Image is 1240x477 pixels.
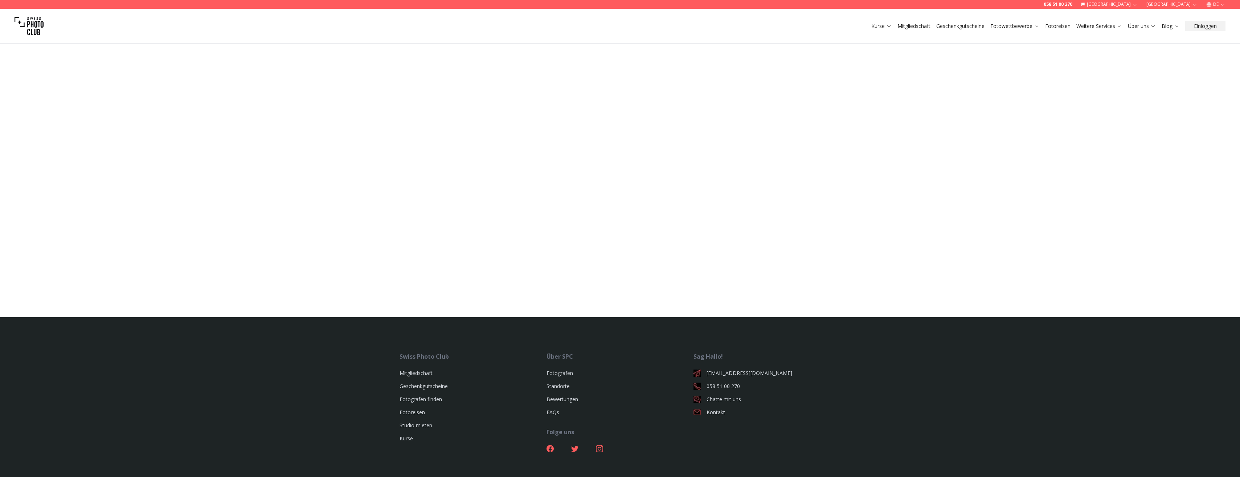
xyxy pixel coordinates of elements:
a: Geschenkgutscheine [400,383,448,390]
a: Mitgliedschaft [897,23,930,30]
div: Swiss Photo Club [400,352,547,361]
button: Blog [1159,21,1182,31]
button: Mitgliedschaft [895,21,933,31]
a: FAQs [547,409,559,416]
button: Über uns [1125,21,1159,31]
a: Standorte [547,383,570,390]
a: Mitgliedschaft [400,370,433,376]
div: Sag Hallo! [693,352,840,361]
a: Kurse [871,23,892,30]
a: Bewertungen [547,396,578,403]
button: Kurse [868,21,895,31]
a: Fotowettbewerbe [990,23,1039,30]
button: Fotoreisen [1042,21,1073,31]
img: Swiss photo club [15,12,44,41]
a: Kurse [400,435,413,442]
a: Über uns [1128,23,1156,30]
a: Fotografen finden [400,396,442,403]
button: Einloggen [1185,21,1225,31]
a: [EMAIL_ADDRESS][DOMAIN_NAME] [693,370,840,377]
a: Kontakt [693,409,840,416]
a: Chatte mit uns [693,396,840,403]
div: Über SPC [547,352,693,361]
a: Geschenkgutscheine [936,23,985,30]
a: Fotoreisen [400,409,425,416]
a: 058 51 00 270 [693,383,840,390]
a: 058 51 00 270 [1044,1,1072,7]
a: Blog [1162,23,1179,30]
div: Folge uns [547,428,693,436]
a: Weitere Services [1076,23,1122,30]
button: Geschenkgutscheine [933,21,987,31]
button: Weitere Services [1073,21,1125,31]
a: Fotoreisen [1045,23,1071,30]
a: Fotografen [547,370,573,376]
button: Fotowettbewerbe [987,21,1042,31]
a: Studio mieten [400,422,432,429]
